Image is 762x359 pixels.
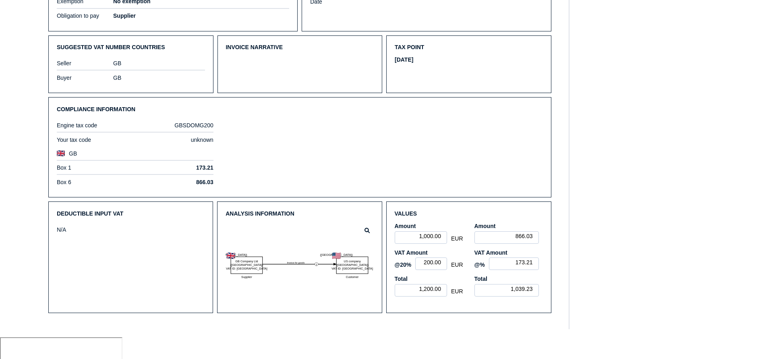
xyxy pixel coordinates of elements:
[415,257,447,270] div: 200.00
[395,261,412,268] label: @20%
[451,288,463,295] span: EUR
[320,253,353,257] text: ([GEOGRAPHIC_DATA])
[241,275,252,279] text: Supplier
[57,12,113,19] label: Obligation to pay
[395,284,447,297] div: 1,200.00
[474,261,485,268] label: @%
[395,56,413,63] h5: [DATE]
[113,12,289,19] h5: Supplier
[331,266,373,270] text: VAT ID: [GEOGRAPHIC_DATA]
[137,164,213,171] h5: 173.21
[395,276,463,282] label: Total
[57,106,543,113] h3: Compliance information
[236,259,258,263] text: GB Company Ltd
[57,44,205,51] h3: Suggested VAT number countries
[57,164,133,171] label: Box 1
[474,284,539,297] div: 1,039.23
[137,179,213,185] h5: 866.03
[344,259,361,263] text: US company
[113,60,205,66] div: GB
[226,266,267,270] text: VAT ID: [GEOGRAPHIC_DATA]
[57,150,65,156] img: gb.png
[474,231,539,244] div: 866.03
[113,75,205,81] div: GB
[395,249,463,256] label: VAT Amount
[451,235,463,242] span: EUR
[226,210,373,217] h3: Analysis information
[57,60,113,66] label: Seller
[57,137,133,143] label: Your tax code
[57,226,113,233] div: N/A
[395,231,447,244] div: 1,000.00
[346,275,359,279] text: Customer
[230,263,263,267] text: ([GEOGRAPHIC_DATA])
[137,122,213,129] div: GBSDOMG200
[474,249,543,256] label: VAT Amount
[336,263,369,267] text: ([GEOGRAPHIC_DATA])
[226,44,374,51] h3: Invoice narrative
[137,137,213,143] div: unknown
[287,261,305,264] textpath: Invoice for goods
[316,263,317,266] text: I
[57,122,133,129] label: Engine tax code
[395,44,543,51] h3: Tax point
[395,223,463,229] label: Amount
[474,223,543,229] label: Amount
[57,210,205,217] h3: Deductible input VAT
[395,210,543,217] h3: Values
[474,276,543,282] label: Total
[57,179,133,185] label: Box 6
[57,75,113,81] label: Buyer
[489,257,539,270] div: 173.21
[451,261,463,268] span: EUR
[69,150,153,157] label: GB
[215,253,247,257] text: ([GEOGRAPHIC_DATA])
